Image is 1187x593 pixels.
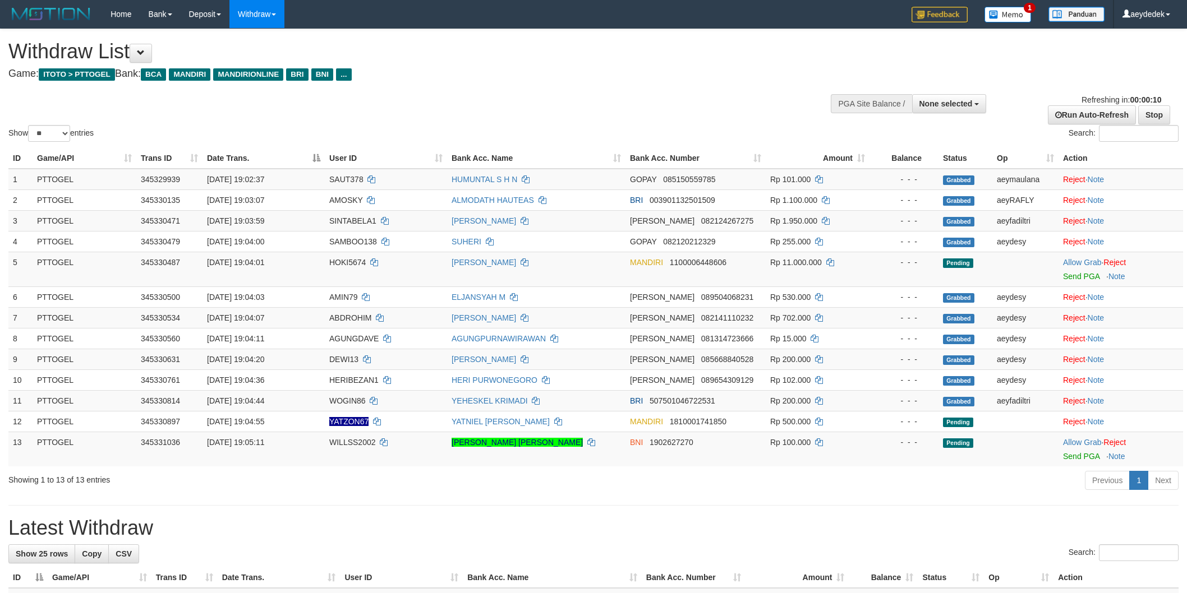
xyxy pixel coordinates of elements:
[452,438,583,447] a: [PERSON_NAME] [PERSON_NAME]
[984,7,1032,22] img: Button%20Memo.svg
[1103,438,1126,447] a: Reject
[33,231,136,252] td: PTTOGEL
[33,411,136,432] td: PTTOGEL
[329,216,376,225] span: SINTABELA1
[1063,452,1099,461] a: Send PGA
[141,175,180,184] span: 345329939
[8,286,33,307] td: 6
[8,567,48,588] th: ID: activate to sort column descending
[207,175,264,184] span: [DATE] 19:02:37
[943,438,973,448] span: Pending
[992,390,1059,411] td: aeyfadiltri
[33,307,136,328] td: PTTOGEL
[151,567,218,588] th: Trans ID: activate to sort column ascending
[8,432,33,466] td: 13
[874,257,934,268] div: - - -
[831,94,912,113] div: PGA Site Balance /
[630,196,643,205] span: BRI
[1048,7,1105,22] img: panduan.png
[1059,210,1183,231] td: ·
[329,237,377,246] span: SAMBOO138
[33,252,136,286] td: PTTOGEL
[169,68,210,81] span: MANDIRI
[452,293,505,302] a: ELJANSYAH M
[1063,216,1085,225] a: Reject
[1082,95,1161,104] span: Refreshing in:
[992,231,1059,252] td: aeydesy
[1059,349,1183,369] td: ·
[33,189,136,210] td: PTTOGEL
[1063,396,1085,405] a: Reject
[943,355,974,365] span: Grabbed
[8,390,33,411] td: 11
[701,376,753,384] span: Copy 089654309129 to clipboard
[329,376,379,384] span: HERIBEZAN1
[8,125,94,142] label: Show entries
[8,470,486,485] div: Showing 1 to 13 of 13 entries
[943,418,973,427] span: Pending
[1059,307,1183,328] td: ·
[874,333,934,344] div: - - -
[1059,148,1183,169] th: Action
[207,313,264,322] span: [DATE] 19:04:07
[33,148,136,169] th: Game/API: activate to sort column ascending
[1063,438,1101,447] a: Allow Grab
[650,438,693,447] span: Copy 1902627270 to clipboard
[630,258,663,267] span: MANDIRI
[452,175,517,184] a: HUMUNTAL S H N
[701,334,753,343] span: Copy 081314723666 to clipboard
[630,334,694,343] span: [PERSON_NAME]
[329,196,363,205] span: AMOSKY
[1063,237,1085,246] a: Reject
[452,313,516,322] a: [PERSON_NAME]
[1088,396,1105,405] a: Note
[874,395,934,406] div: - - -
[943,314,974,323] span: Grabbed
[625,148,766,169] th: Bank Acc. Number: activate to sort column ascending
[33,349,136,369] td: PTTOGEL
[1053,567,1179,588] th: Action
[992,328,1059,349] td: aeydesy
[1063,355,1085,364] a: Reject
[1063,196,1085,205] a: Reject
[770,258,822,267] span: Rp 11.000.000
[650,196,715,205] span: Copy 003901132501509 to clipboard
[770,355,811,364] span: Rp 200.000
[329,334,379,343] span: AGUNGDAVE
[1088,175,1105,184] a: Note
[207,355,264,364] span: [DATE] 19:04:20
[869,148,938,169] th: Balance
[874,215,934,226] div: - - -
[452,376,537,384] a: HERI PURWONEGORO
[1103,258,1126,267] a: Reject
[630,417,663,426] span: MANDIRI
[984,567,1053,588] th: Op: activate to sort column ascending
[992,189,1059,210] td: aeyRAFLY
[992,169,1059,190] td: aeymaulana
[992,307,1059,328] td: aeydesy
[1088,216,1105,225] a: Note
[992,369,1059,390] td: aeydesy
[874,174,934,185] div: - - -
[1130,95,1161,104] strong: 00:00:10
[1088,376,1105,384] a: Note
[1059,231,1183,252] td: ·
[33,210,136,231] td: PTTOGEL
[663,237,715,246] span: Copy 082120212329 to clipboard
[141,334,180,343] span: 345330560
[650,396,715,405] span: Copy 507501046722531 to clipboard
[82,549,102,558] span: Copy
[630,376,694,384] span: [PERSON_NAME]
[1063,417,1085,426] a: Reject
[943,335,974,344] span: Grabbed
[218,567,341,588] th: Date Trans.: activate to sort column ascending
[874,354,934,365] div: - - -
[452,216,516,225] a: [PERSON_NAME]
[770,175,811,184] span: Rp 101.000
[207,334,264,343] span: [DATE] 19:04:11
[33,390,136,411] td: PTTOGEL
[943,196,974,206] span: Grabbed
[452,396,528,405] a: YEHESKEL KRIMADI
[141,196,180,205] span: 345330135
[8,328,33,349] td: 8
